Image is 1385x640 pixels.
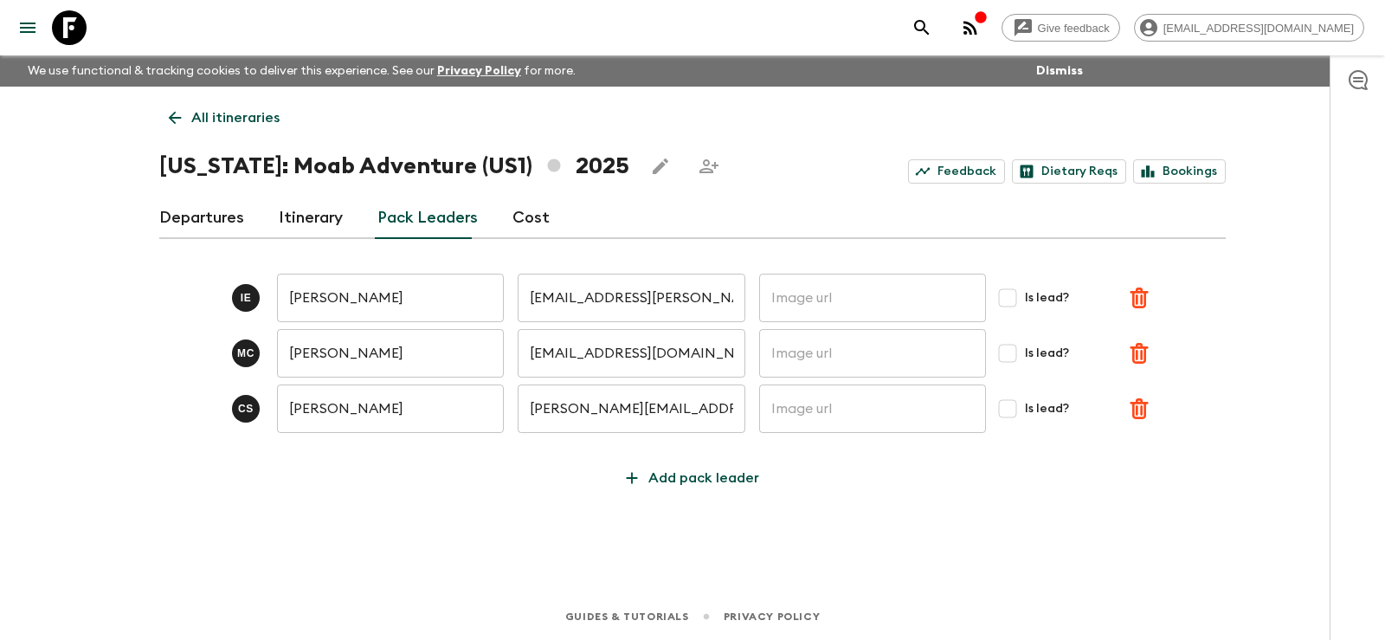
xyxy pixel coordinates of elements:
input: Pack leader's full name [277,385,504,433]
a: Guides & Tutorials [565,607,689,626]
p: C S [238,402,254,416]
a: Privacy Policy [437,65,521,77]
a: Dietary Reqs [1012,159,1126,184]
button: search adventures [905,10,939,45]
input: Image url [759,274,986,322]
button: Edit this itinerary [643,149,678,184]
input: Pack leader's email address [518,329,744,378]
button: Dismiss [1032,59,1087,83]
button: Add pack leader [612,461,773,495]
span: Share this itinerary [692,149,726,184]
p: Add pack leader [648,468,759,488]
p: M C [237,346,254,360]
a: Pack Leaders [377,197,478,239]
div: [EMAIL_ADDRESS][DOMAIN_NAME] [1134,14,1364,42]
h1: [US_STATE]: Moab Adventure (US1) 2025 [159,149,629,184]
p: I E [241,291,252,305]
p: We use functional & tracking cookies to deliver this experience. See our for more. [21,55,583,87]
a: Departures [159,197,244,239]
input: Pack leader's email address [518,385,744,433]
p: All itineraries [191,107,280,128]
a: Privacy Policy [724,607,820,626]
input: Pack leader's email address [518,274,744,322]
span: Is lead? [1025,345,1069,362]
input: Image url [759,385,986,433]
a: Cost [512,197,550,239]
span: Is lead? [1025,289,1069,307]
span: Is lead? [1025,400,1069,417]
span: Give feedback [1028,22,1119,35]
span: [EMAIL_ADDRESS][DOMAIN_NAME] [1154,22,1363,35]
button: menu [10,10,45,45]
input: Image url [759,329,986,378]
a: All itineraries [159,100,289,135]
a: Give feedback [1002,14,1120,42]
input: Pack leader's full name [277,274,504,322]
input: Pack leader's full name [277,329,504,378]
a: Bookings [1133,159,1226,184]
a: Feedback [908,159,1005,184]
a: Itinerary [279,197,343,239]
